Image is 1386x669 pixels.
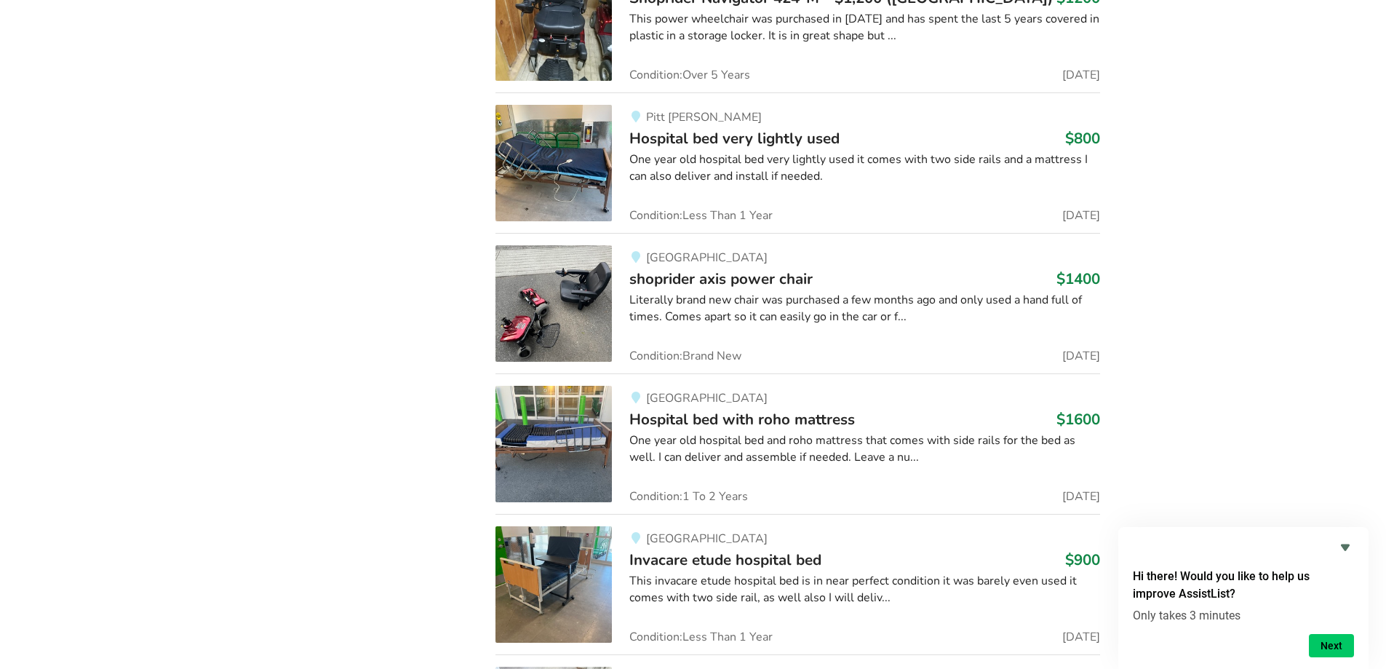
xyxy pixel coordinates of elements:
[495,92,1100,233] a: bedroom equipment-hospital bed very lightly usedPitt [PERSON_NAME]Hospital bed very lightly used$...
[1062,69,1100,81] span: [DATE]
[629,128,840,149] span: Hospital bed very lightly used
[629,350,741,362] span: Condition: Brand New
[1133,539,1354,657] div: Hi there! Would you like to help us improve AssistList?
[629,573,1100,606] div: This invacare etude hospital bed is in near perfect condition it was barely even used it comes wi...
[495,233,1100,373] a: mobility-shoprider axis power chair [GEOGRAPHIC_DATA]shoprider axis power chair$1400Literally bra...
[495,373,1100,514] a: bedroom equipment-hospital bed with roho mattress [GEOGRAPHIC_DATA]Hospital bed with roho mattres...
[495,245,612,362] img: mobility-shoprider axis power chair
[629,631,773,643] span: Condition: Less Than 1 Year
[629,69,750,81] span: Condition: Over 5 Years
[629,269,813,289] span: shoprider axis power chair
[1065,129,1100,148] h3: $800
[495,514,1100,654] a: bedroom equipment-invacare etude hospital bed[GEOGRAPHIC_DATA]Invacare etude hospital bed$900This...
[629,292,1100,325] div: Literally brand new chair was purchased a few months ago and only used a hand full of times. Come...
[629,409,855,429] span: Hospital bed with roho mattress
[1062,210,1100,221] span: [DATE]
[1337,539,1354,556] button: Hide survey
[646,390,768,406] span: [GEOGRAPHIC_DATA]
[646,109,762,125] span: Pitt [PERSON_NAME]
[1062,350,1100,362] span: [DATE]
[1133,609,1354,622] p: Only takes 3 minutes
[629,210,773,221] span: Condition: Less Than 1 Year
[629,151,1100,185] div: One year old hospital bed very lightly used it comes with two side rails and a mattress I can als...
[629,11,1100,44] div: This power wheelchair was purchased in [DATE] and has spent the last 5 years covered in plastic i...
[629,491,748,502] span: Condition: 1 To 2 Years
[1133,568,1354,603] h2: Hi there! Would you like to help us improve AssistList?
[495,526,612,643] img: bedroom equipment-invacare etude hospital bed
[1062,631,1100,643] span: [DATE]
[1065,550,1100,569] h3: $900
[646,250,768,266] span: [GEOGRAPHIC_DATA]
[495,105,612,221] img: bedroom equipment-hospital bed very lightly used
[629,432,1100,466] div: One year old hospital bed and roho mattress that comes with side rails for the bed as well. I can...
[1062,491,1100,502] span: [DATE]
[629,550,821,570] span: Invacare etude hospital bed
[1056,269,1100,288] h3: $1400
[1056,410,1100,429] h3: $1600
[646,531,768,547] span: [GEOGRAPHIC_DATA]
[495,386,612,502] img: bedroom equipment-hospital bed with roho mattress
[1309,634,1354,657] button: Next question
